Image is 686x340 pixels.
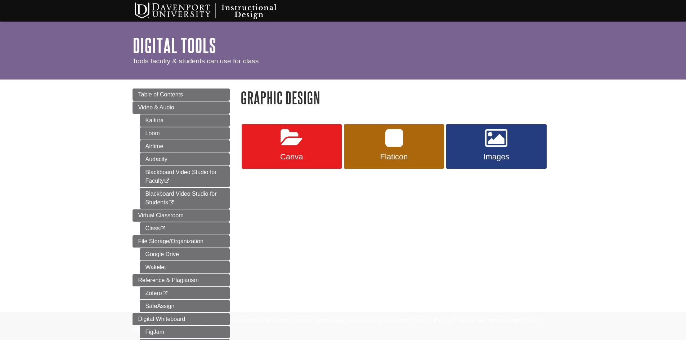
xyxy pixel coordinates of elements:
[140,127,230,140] a: Loom
[140,261,230,273] a: Wakelet
[140,326,230,338] a: FigJam
[452,152,541,162] span: Images
[140,248,230,260] a: Google Drive
[140,287,230,299] a: Zotero
[133,235,230,248] a: File Storage/Organization
[138,91,183,98] span: Table of Contents
[140,188,230,209] a: Blackboard Video Studio for Students
[133,313,230,325] a: Digital Whiteboard
[242,124,342,169] a: Canva
[138,316,185,322] span: Digital Whiteboard
[133,209,230,222] a: Virtual Classroom
[450,316,456,321] sup: TM
[241,89,554,107] h1: Graphic Design
[446,124,546,169] a: Images
[133,57,259,65] span: Tools faculty & students can use for class
[133,101,230,114] a: Video & Audio
[168,200,174,205] i: This link opens in a new window
[138,238,203,244] span: File Storage/Organization
[140,153,230,166] a: Audacity
[133,316,554,336] div: This site uses cookies and records your IP address for usage statistics. Additionally, we use Goo...
[140,222,230,235] a: Class
[344,124,444,169] a: Flaticon
[133,274,230,286] a: Reference & Plagiarism
[164,179,170,183] i: This link opens in a new window
[138,212,184,218] span: Virtual Classroom
[349,152,439,162] span: Flaticon
[410,316,416,321] sup: TM
[140,114,230,127] a: Kaltura
[160,226,166,231] i: This link opens in a new window
[138,277,199,283] span: Reference & Plagiarism
[140,300,230,312] a: SafeAssign
[140,166,230,187] a: Blackboard Video Studio for Faculty
[133,89,230,101] a: Table of Contents
[129,2,302,20] img: Davenport University Instructional Design
[140,140,230,153] a: Airtime
[162,291,168,296] i: This link opens in a new window
[133,34,216,56] a: Digital Tools
[247,152,336,162] span: Canva
[138,104,174,110] span: Video & Audio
